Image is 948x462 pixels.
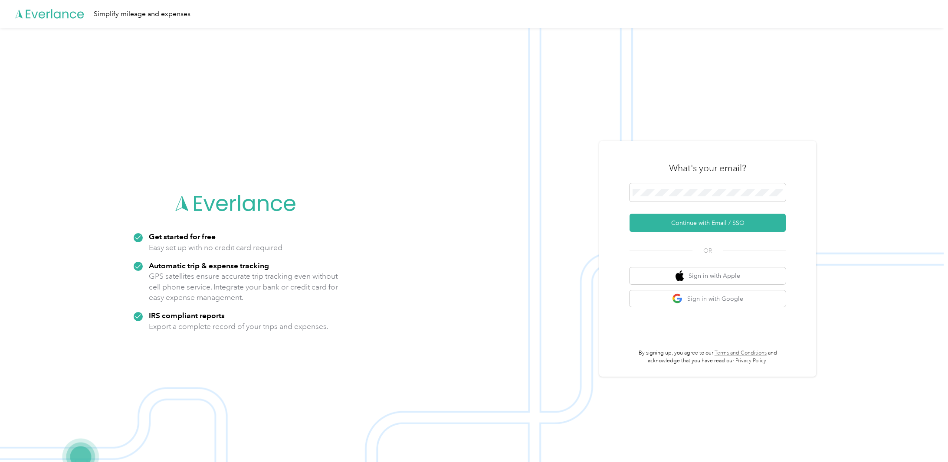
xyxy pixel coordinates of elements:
p: Export a complete record of your trips and expenses. [149,321,328,332]
strong: Get started for free [149,232,216,241]
span: OR [692,246,723,255]
p: By signing up, you agree to our and acknowledge that you have read our . [630,349,786,364]
div: Simplify mileage and expenses [94,9,190,20]
img: apple logo [676,270,684,281]
p: GPS satellites ensure accurate trip tracking even without cell phone service. Integrate your bank... [149,271,338,303]
button: apple logoSign in with Apple [630,267,786,284]
a: Privacy Policy [735,358,766,364]
p: Easy set up with no credit card required [149,242,282,253]
button: Continue with Email / SSO [630,214,786,232]
strong: IRS compliant reports [149,311,225,320]
h3: What's your email? [669,162,746,174]
a: Terms and Conditions [715,350,767,356]
button: google logoSign in with Google [630,290,786,307]
strong: Automatic trip & expense tracking [149,261,269,270]
img: google logo [672,293,683,304]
